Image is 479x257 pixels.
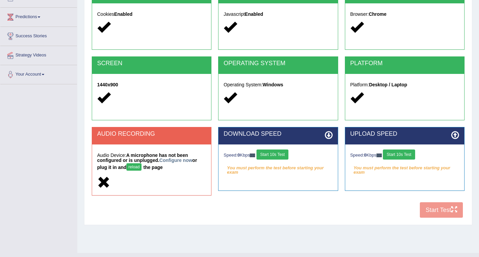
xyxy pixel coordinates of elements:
[97,131,206,137] h2: AUDIO RECORDING
[97,12,206,17] h5: Cookies
[224,149,332,161] div: Speed: Kbps
[126,163,142,171] button: reload
[250,154,255,157] img: ajax-loader-fb-connection.gif
[0,8,77,25] a: Predictions
[97,153,206,172] h5: Audio Device:
[350,131,459,137] h2: UPLOAD SPEED
[369,82,407,87] strong: Desktop / Laptop
[263,82,283,87] strong: Windows
[97,60,206,67] h2: SCREEN
[114,11,132,17] strong: Enabled
[159,158,192,163] a: Configure now
[383,149,415,160] button: Start 10s Test
[376,154,382,157] img: ajax-loader-fb-connection.gif
[350,82,459,87] h5: Platform:
[0,65,77,82] a: Your Account
[224,12,332,17] h5: Javascript
[238,153,240,158] strong: 0
[350,149,459,161] div: Speed: Kbps
[0,27,77,44] a: Success Stories
[0,46,77,63] a: Strategy Videos
[245,11,263,17] strong: Enabled
[256,149,288,160] button: Start 10s Test
[97,153,197,170] strong: A microphone has not been configured or is unplugged. or plug it in and the page
[350,163,459,173] em: You must perform the test before starting your exam
[350,12,459,17] h5: Browser:
[350,60,459,67] h2: PLATFORM
[224,82,332,87] h5: Operating System:
[224,60,332,67] h2: OPERATING SYSTEM
[364,153,366,158] strong: 0
[97,82,118,87] strong: 1440x900
[369,11,387,17] strong: Chrome
[224,163,332,173] em: You must perform the test before starting your exam
[224,131,332,137] h2: DOWNLOAD SPEED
